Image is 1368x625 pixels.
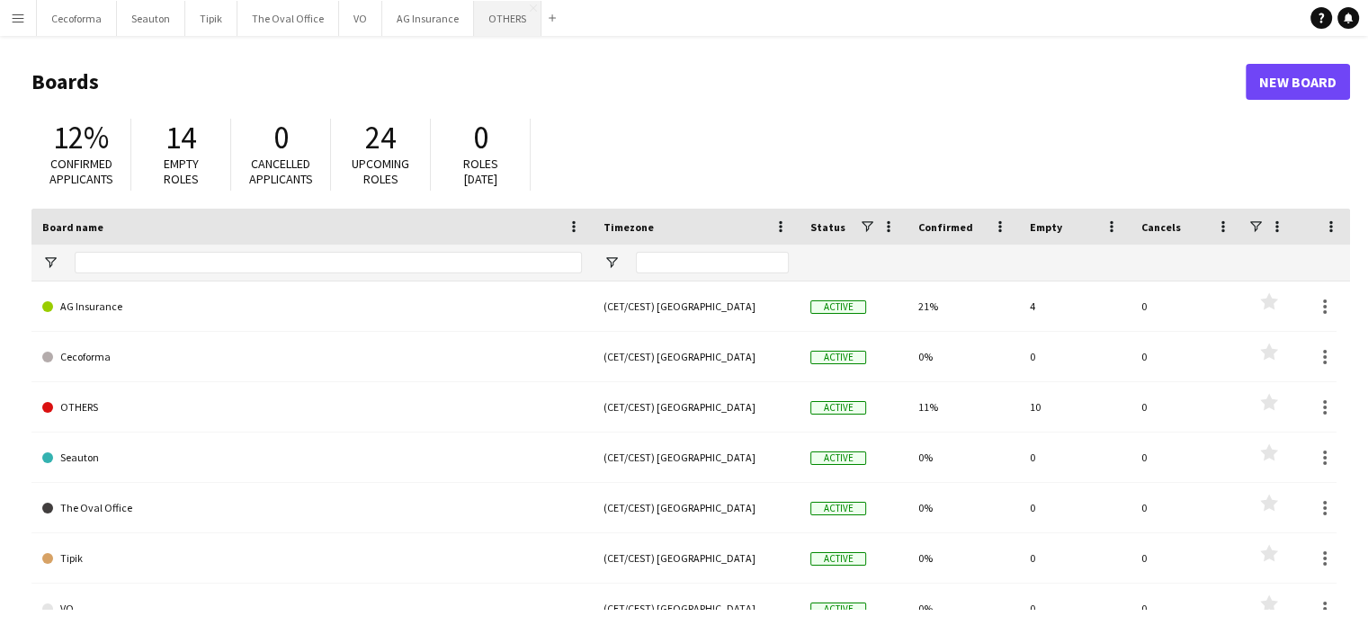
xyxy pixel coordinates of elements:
[185,1,237,36] button: Tipik
[1019,281,1131,331] div: 4
[42,281,582,332] a: AG Insurance
[1131,332,1242,381] div: 0
[604,254,620,271] button: Open Filter Menu
[1131,533,1242,583] div: 0
[49,156,113,187] span: Confirmed applicants
[810,603,866,616] span: Active
[474,1,541,36] button: OTHERS
[810,300,866,314] span: Active
[365,118,396,157] span: 24
[593,483,800,532] div: (CET/CEST) [GEOGRAPHIC_DATA]
[1019,382,1131,432] div: 10
[918,220,973,234] span: Confirmed
[1131,483,1242,532] div: 0
[810,220,845,234] span: Status
[908,533,1019,583] div: 0%
[810,451,866,465] span: Active
[42,533,582,584] a: Tipik
[31,68,1246,95] h1: Boards
[339,1,382,36] button: VO
[164,156,199,187] span: Empty roles
[75,252,582,273] input: Board name Filter Input
[593,281,800,331] div: (CET/CEST) [GEOGRAPHIC_DATA]
[117,1,185,36] button: Seauton
[37,1,117,36] button: Cecoforma
[604,220,654,234] span: Timezone
[908,281,1019,331] div: 21%
[382,1,474,36] button: AG Insurance
[165,118,196,157] span: 14
[352,156,409,187] span: Upcoming roles
[908,433,1019,482] div: 0%
[593,382,800,432] div: (CET/CEST) [GEOGRAPHIC_DATA]
[42,220,103,234] span: Board name
[473,118,488,157] span: 0
[810,552,866,566] span: Active
[1019,433,1131,482] div: 0
[1131,382,1242,432] div: 0
[463,156,498,187] span: Roles [DATE]
[908,382,1019,432] div: 11%
[1131,433,1242,482] div: 0
[810,502,866,515] span: Active
[1246,64,1350,100] a: New Board
[273,118,289,157] span: 0
[42,254,58,271] button: Open Filter Menu
[636,252,789,273] input: Timezone Filter Input
[53,118,109,157] span: 12%
[249,156,313,187] span: Cancelled applicants
[1019,533,1131,583] div: 0
[810,401,866,415] span: Active
[1019,332,1131,381] div: 0
[42,483,582,533] a: The Oval Office
[42,332,582,382] a: Cecoforma
[1019,483,1131,532] div: 0
[42,382,582,433] a: OTHERS
[237,1,339,36] button: The Oval Office
[593,332,800,381] div: (CET/CEST) [GEOGRAPHIC_DATA]
[1030,220,1062,234] span: Empty
[1131,281,1242,331] div: 0
[42,433,582,483] a: Seauton
[908,483,1019,532] div: 0%
[810,351,866,364] span: Active
[593,433,800,482] div: (CET/CEST) [GEOGRAPHIC_DATA]
[908,332,1019,381] div: 0%
[593,533,800,583] div: (CET/CEST) [GEOGRAPHIC_DATA]
[1141,220,1181,234] span: Cancels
